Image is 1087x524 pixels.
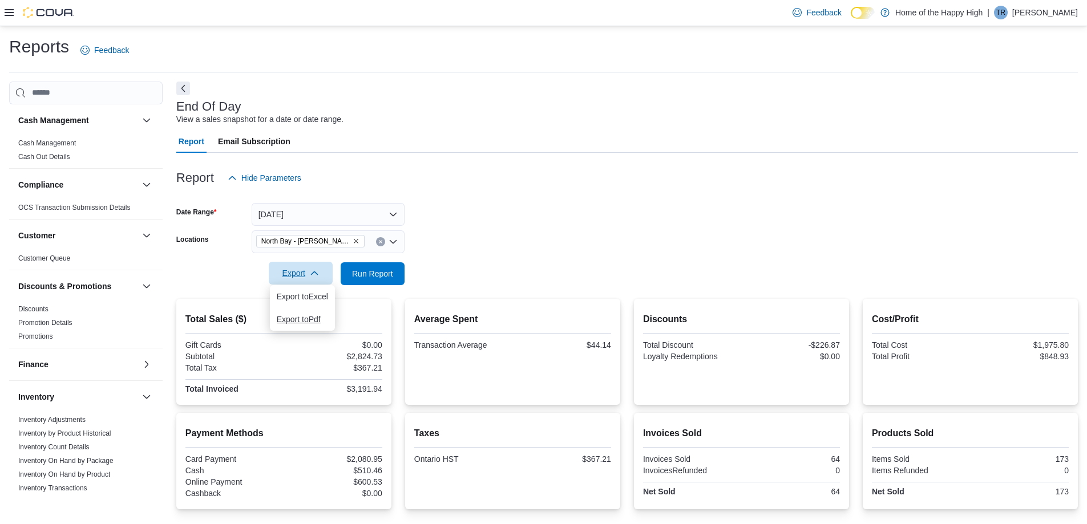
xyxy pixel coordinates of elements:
[18,179,63,190] h3: Compliance
[18,115,138,126] button: Cash Management
[643,340,740,350] div: Total Discount
[18,391,54,403] h3: Inventory
[18,139,76,147] a: Cash Management
[185,352,282,361] div: Subtotal
[140,113,153,127] button: Cash Management
[218,130,290,153] span: Email Subscription
[256,235,365,247] span: North Bay - Thibeault Terrace - Fire & Flower
[223,166,306,189] button: Hide Parameters
[414,454,511,464] div: Ontario HST
[743,340,840,350] div: -$226.87
[872,454,968,464] div: Items Sold
[788,1,846,24] a: Feedback
[9,251,163,270] div: Customer
[972,352,1069,361] div: $848.93
[18,281,138,292] button: Discounts & Promotions
[18,497,68,506] span: Package Details
[286,454,382,464] div: $2,080.95
[276,262,326,285] span: Export
[270,308,335,331] button: Export toPdf
[872,487,904,496] strong: Net Sold
[18,230,55,241] h3: Customer
[185,363,282,372] div: Total Tax
[9,302,163,348] div: Discounts & Promotions
[18,429,111,437] a: Inventory by Product Historical
[18,456,114,465] span: Inventory On Hand by Package
[872,466,968,475] div: Items Refunded
[376,237,385,246] button: Clear input
[414,312,611,326] h2: Average Spent
[241,172,301,184] span: Hide Parameters
[18,415,86,424] span: Inventory Adjustments
[18,470,110,479] span: Inventory On Hand by Product
[18,442,90,452] span: Inventory Count Details
[270,285,335,308] button: Export toExcel
[18,304,49,314] span: Discounts
[286,489,382,498] div: $0.00
[18,443,90,451] a: Inventory Count Details
[18,484,87,492] a: Inventory Transactions
[18,230,138,241] button: Customer
[277,315,328,324] span: Export to Pdf
[18,332,53,340] a: Promotions
[261,235,350,247] span: North Bay - [PERSON_NAME] Terrace - Fire & Flower
[972,466,1069,475] div: 0
[872,340,968,350] div: Total Cost
[185,384,239,393] strong: Total Invoiced
[643,466,740,475] div: InvoicesRefunded
[352,268,393,279] span: Run Report
[872,426,1069,440] h2: Products Sold
[341,262,405,285] button: Run Report
[972,454,1069,464] div: 173
[743,454,840,464] div: 64
[9,35,69,58] h1: Reports
[176,208,217,217] label: Date Range
[286,384,382,393] div: $3,191.94
[643,487,676,496] strong: Net Sold
[18,470,110,478] a: Inventory On Hand by Product
[987,6,989,19] p: |
[286,340,382,350] div: $0.00
[18,391,138,403] button: Inventory
[9,201,163,219] div: Compliance
[286,352,382,361] div: $2,824.73
[18,115,89,126] h3: Cash Management
[643,312,840,326] h2: Discounts
[277,292,328,301] span: Export to Excel
[18,319,72,327] a: Promotion Details
[176,82,190,95] button: Next
[743,466,840,475] div: 0
[515,340,611,350] div: $44.14
[994,6,1008,19] div: Tom Rishaur
[18,484,87,493] span: Inventory Transactions
[185,489,282,498] div: Cashback
[18,457,114,465] a: Inventory On Hand by Package
[286,363,382,372] div: $367.21
[872,312,1069,326] h2: Cost/Profit
[140,279,153,293] button: Discounts & Promotions
[18,139,76,148] span: Cash Management
[176,171,214,185] h3: Report
[185,426,382,440] h2: Payment Methods
[18,179,138,190] button: Compliance
[18,318,72,327] span: Promotion Details
[1012,6,1078,19] p: [PERSON_NAME]
[18,203,131,212] span: OCS Transaction Submission Details
[743,487,840,496] div: 64
[18,254,70,262] a: Customer Queue
[252,203,405,226] button: [DATE]
[94,44,129,56] span: Feedback
[9,136,163,168] div: Cash Management
[18,152,70,161] span: Cash Out Details
[176,113,344,125] div: View a sales snapshot for a date or date range.
[185,454,282,464] div: Card Payment
[18,281,111,292] h3: Discounts & Promotions
[872,352,968,361] div: Total Profit
[18,305,49,313] a: Discounts
[18,254,70,263] span: Customer Queue
[895,6,983,19] p: Home of the Happy High
[414,340,511,350] div: Transaction Average
[996,6,1005,19] span: TR
[643,426,840,440] h2: Invoices Sold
